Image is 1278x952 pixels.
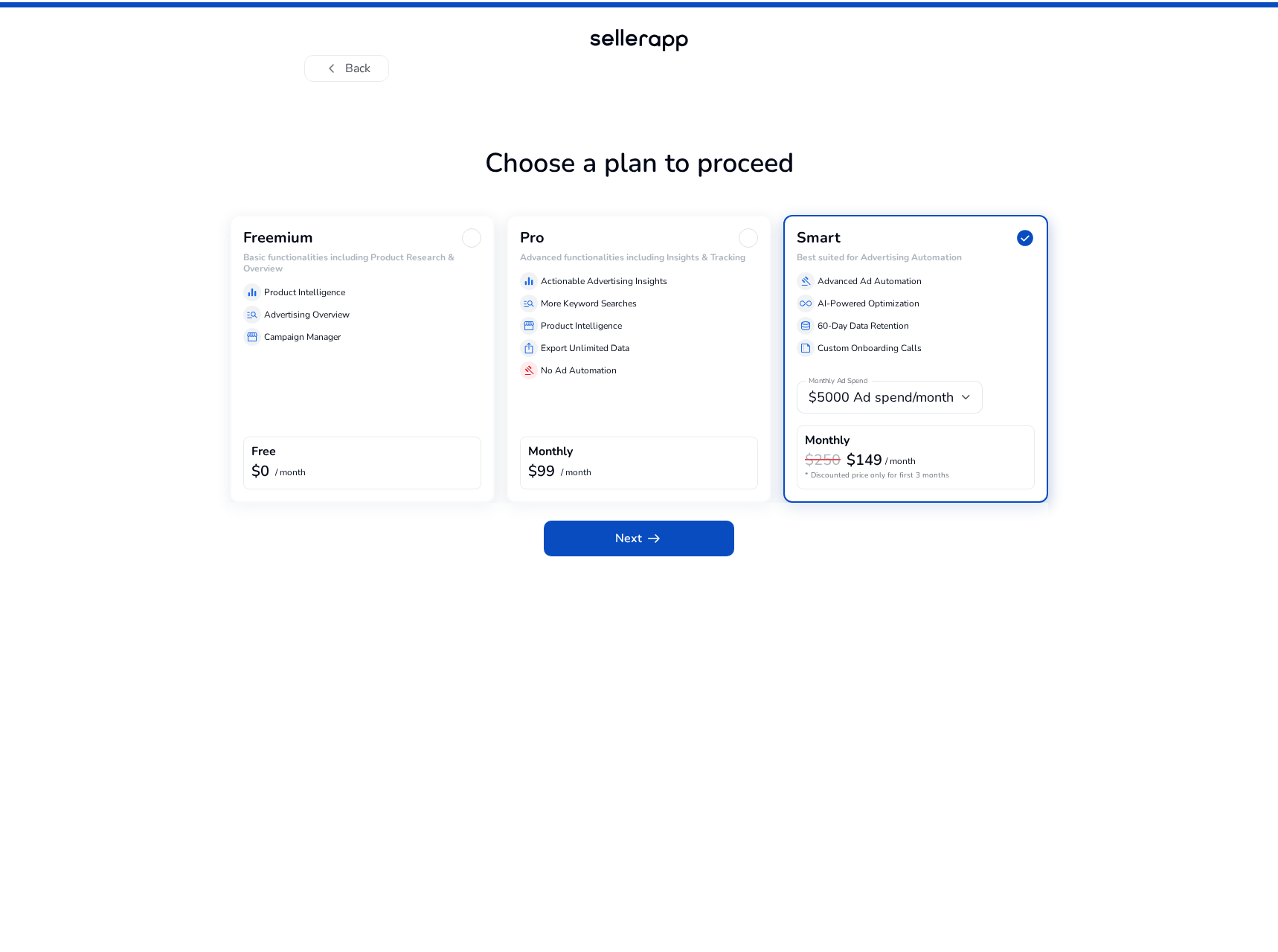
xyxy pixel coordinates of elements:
[805,451,841,469] h3: $250
[561,468,591,477] p: / month
[544,521,734,556] button: Nextarrow_right_alt
[805,470,1027,481] p: * Discounted price only for first 3 months
[323,59,341,77] span: chevron_left
[541,274,667,288] p: Actionable Advertising Insights
[797,229,841,247] h3: Smart
[528,461,555,481] b: $99
[251,461,269,481] b: $0
[809,376,867,387] mat-label: Monthly Ad Spend
[818,319,909,332] p: 60-Day Data Retention
[246,331,258,343] span: storefront
[243,229,313,247] h3: Freemium
[520,252,758,263] h6: Advanced functionalities including Insights & Tracking
[246,309,258,321] span: manage_search
[251,445,276,459] h4: Free
[818,274,922,288] p: Advanced Ad Automation
[809,388,954,406] span: $5000 Ad spend/month
[800,342,812,354] span: summarize
[818,341,922,355] p: Custom Onboarding Calls
[523,297,535,309] span: manage_search
[275,468,306,477] p: / month
[800,275,812,287] span: gavel
[264,308,350,321] p: Advertising Overview
[523,275,535,287] span: equalizer
[264,330,341,344] p: Campaign Manager
[243,252,481,274] h6: Basic functionalities including Product Research & Overview
[615,530,663,547] span: Next
[528,445,573,459] h4: Monthly
[230,147,1048,215] h1: Choose a plan to proceed
[304,55,389,82] button: chevron_leftBack
[1015,228,1035,248] span: check_circle
[520,229,545,247] h3: Pro
[885,457,916,466] p: / month
[800,297,812,309] span: all_inclusive
[523,342,535,354] span: ios_share
[797,252,1035,263] h6: Best suited for Advertising Automation
[541,319,622,332] p: Product Intelligence
[805,434,850,448] h4: Monthly
[541,364,617,377] p: No Ad Automation
[523,364,535,376] span: gavel
[523,320,535,332] span: storefront
[264,286,345,299] p: Product Intelligence
[847,450,882,470] b: $149
[800,320,812,332] span: database
[246,286,258,298] span: equalizer
[645,530,663,547] span: arrow_right_alt
[541,297,637,310] p: More Keyword Searches
[818,297,919,310] p: AI-Powered Optimization
[541,341,629,355] p: Export Unlimited Data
